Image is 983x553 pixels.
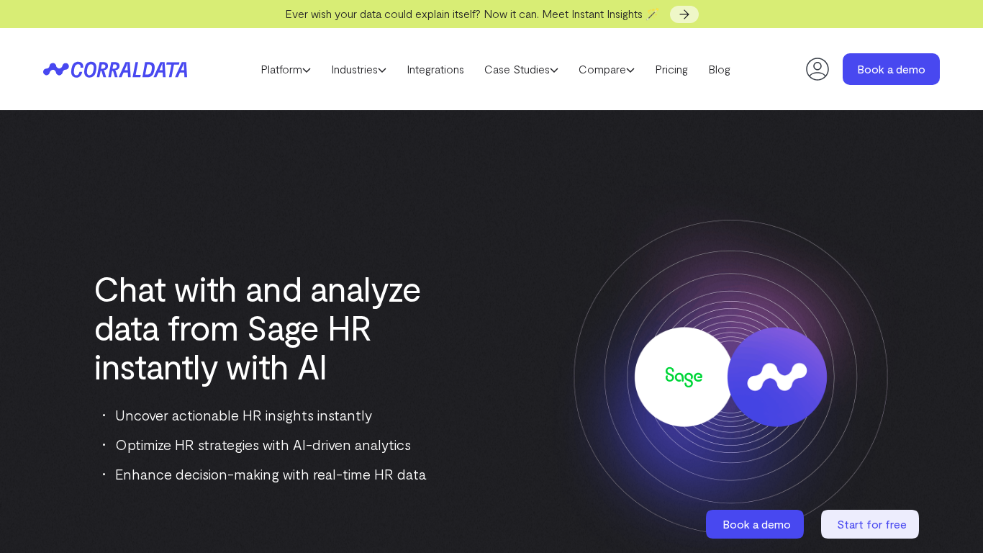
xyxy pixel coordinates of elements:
[397,58,474,80] a: Integrations
[474,58,568,80] a: Case Studies
[103,462,443,485] li: Enhance decision-making with real-time HR data
[568,58,645,80] a: Compare
[285,6,660,20] span: Ever wish your data could explain itself? Now it can. Meet Instant Insights 🪄
[94,269,443,385] h1: Chat with and analyze data from Sage HR instantly with AI
[698,58,740,80] a: Blog
[103,403,443,426] li: Uncover actionable HR insights instantly
[722,517,791,531] span: Book a demo
[837,517,907,531] span: Start for free
[843,53,940,85] a: Book a demo
[250,58,321,80] a: Platform
[645,58,698,80] a: Pricing
[321,58,397,80] a: Industries
[103,433,443,456] li: Optimize HR strategies with AI-driven analytics
[706,510,807,539] a: Book a demo
[821,510,922,539] a: Start for free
